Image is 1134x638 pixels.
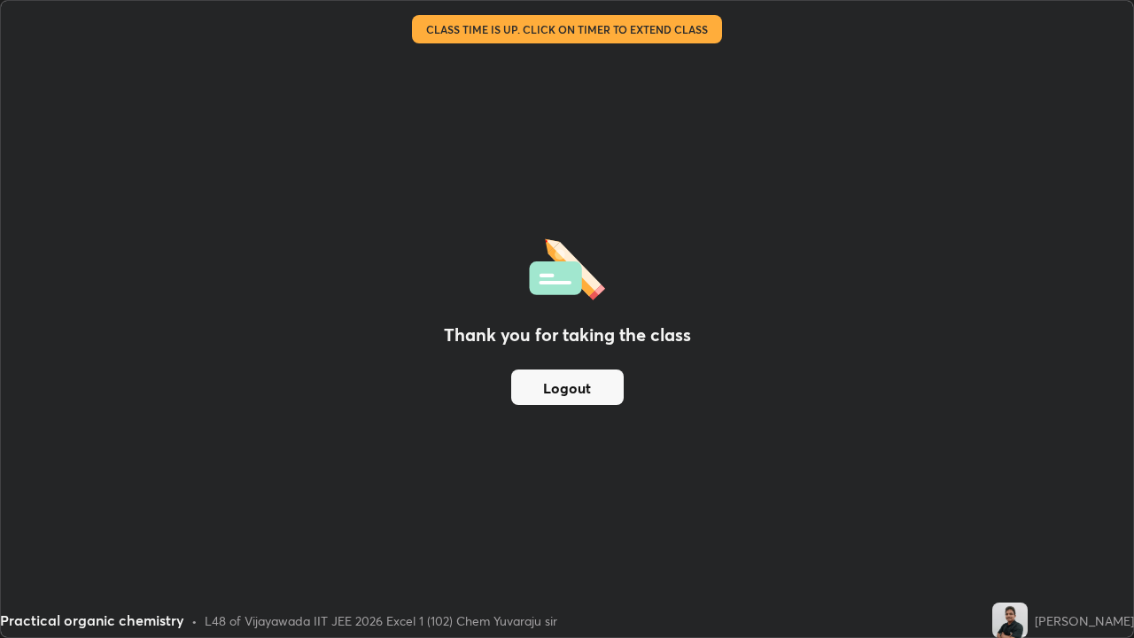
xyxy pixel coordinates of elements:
div: L48 of Vijayawada IIT JEE 2026 Excel 1 (102) Chem Yuvaraju sir [205,611,557,630]
div: [PERSON_NAME] [1035,611,1134,630]
div: • [191,611,198,630]
img: c547916ed39d4cb9837da95068f59e5d.jpg [992,603,1028,638]
button: Logout [511,370,624,405]
img: offlineFeedback.1438e8b3.svg [529,233,605,300]
h2: Thank you for taking the class [444,322,691,348]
